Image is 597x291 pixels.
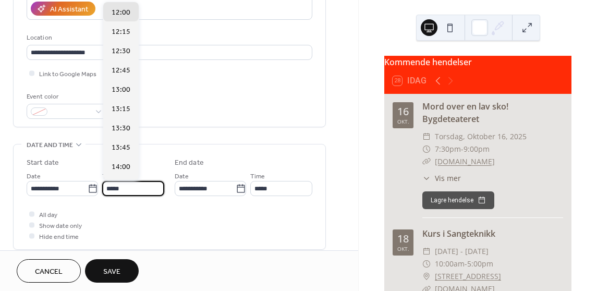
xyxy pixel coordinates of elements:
div: okt. [397,119,409,124]
div: ​ [422,143,431,155]
span: Date [27,171,41,182]
a: Kurs i Sangteknikk [422,228,495,239]
span: 7:30pm [435,143,461,155]
span: Time [102,171,117,182]
span: 12:45 [112,65,130,76]
span: 12:30 [112,46,130,57]
span: 12:00 [112,7,130,18]
span: 13:30 [112,123,130,134]
div: ​ [422,155,431,168]
div: Location [27,32,310,43]
div: okt. [397,246,409,251]
button: Save [85,259,139,283]
span: - [465,258,467,270]
div: AI Assistant [50,4,88,15]
span: 9:00pm [464,143,490,155]
span: 10:00am [435,258,465,270]
div: Event color [27,91,105,102]
span: - [461,143,464,155]
span: 13:15 [112,104,130,115]
span: 14:00 [112,162,130,173]
span: Link to Google Maps [39,69,96,80]
div: Start date [27,157,59,168]
span: All day [39,210,57,221]
span: Show date only [39,221,82,232]
button: Cancel [17,259,81,283]
span: torsdag, oktober 16, 2025 [435,130,527,143]
div: Kommende hendelser [384,56,571,68]
span: [DATE] - [DATE] [435,245,489,258]
span: Date [175,171,189,182]
span: 12:15 [112,27,130,38]
span: Time [250,171,265,182]
span: 13:00 [112,84,130,95]
span: Save [103,266,120,277]
button: Lagre hendelse [422,191,494,209]
div: 16 [397,106,409,117]
button: AI Assistant [31,2,95,16]
span: Date and time [27,140,73,151]
div: End date [175,157,204,168]
a: Mord over en lav sko! Bygdeteateret [422,101,508,125]
span: 5:00pm [467,258,493,270]
a: [DOMAIN_NAME] [435,156,495,166]
div: 18 [397,234,409,244]
div: ​ [422,245,431,258]
span: Hide end time [39,232,79,242]
button: ​Vis mer [422,173,461,184]
div: ​ [422,258,431,270]
span: 13:45 [112,142,130,153]
div: ​ [422,270,431,283]
div: ​ [422,173,431,184]
div: ​ [422,130,431,143]
span: Vis mer [435,173,461,184]
span: Cancel [35,266,63,277]
a: [STREET_ADDRESS] [435,270,501,283]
